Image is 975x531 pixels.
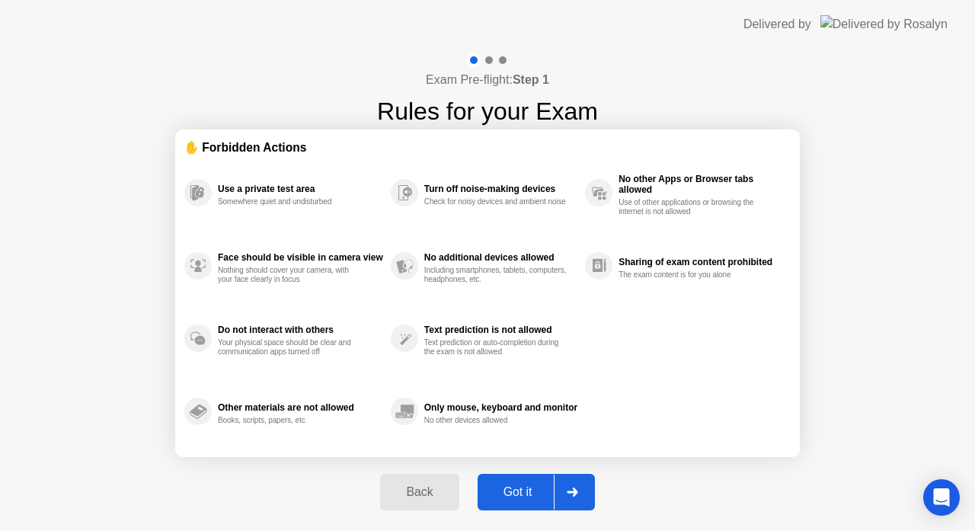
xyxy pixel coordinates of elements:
[619,174,783,195] div: No other Apps or Browser tabs allowed
[184,139,791,156] div: ✋ Forbidden Actions
[820,15,948,33] img: Delivered by Rosalyn
[619,257,783,267] div: Sharing of exam content prohibited
[218,338,362,357] div: Your physical space should be clear and communication apps turned off
[218,402,383,413] div: Other materials are not allowed
[619,270,762,280] div: The exam content is for you alone
[424,266,568,284] div: Including smartphones, tablets, computers, headphones, etc.
[619,198,762,216] div: Use of other applications or browsing the internet is not allowed
[482,485,554,499] div: Got it
[424,416,568,425] div: No other devices allowed
[424,325,577,335] div: Text prediction is not allowed
[385,485,454,499] div: Back
[923,479,960,516] div: Open Intercom Messenger
[424,197,568,206] div: Check for noisy devices and ambient noise
[478,474,595,510] button: Got it
[424,184,577,194] div: Turn off noise-making devices
[218,197,362,206] div: Somewhere quiet and undisturbed
[218,325,383,335] div: Do not interact with others
[218,252,383,263] div: Face should be visible in camera view
[424,252,577,263] div: No additional devices allowed
[426,71,549,89] h4: Exam Pre-flight:
[380,474,459,510] button: Back
[218,416,362,425] div: Books, scripts, papers, etc
[424,338,568,357] div: Text prediction or auto-completion during the exam is not allowed
[513,73,549,86] b: Step 1
[743,15,811,34] div: Delivered by
[218,266,362,284] div: Nothing should cover your camera, with your face clearly in focus
[424,402,577,413] div: Only mouse, keyboard and monitor
[218,184,383,194] div: Use a private test area
[377,93,598,130] h1: Rules for your Exam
